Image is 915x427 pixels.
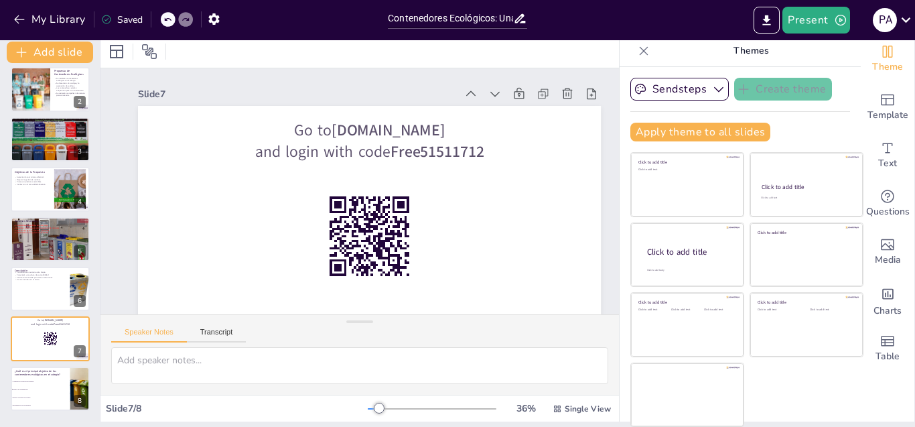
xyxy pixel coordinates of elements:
p: Se realizarán campañas informativas para concienciar. [54,92,86,97]
span: Capacitación para estudiantes y personal. [15,229,50,231]
span: Position [141,44,157,60]
p: Go to [161,119,578,141]
div: 6 [74,295,86,307]
div: Change the overall theme [861,35,914,83]
button: p a [873,7,897,34]
div: 2 [11,67,90,111]
p: Es esencial educar sobre la reducción de residuos. [15,128,86,131]
span: Materiales informativos sobre separación de residuos. [15,227,59,229]
p: Servirá como modelo para otras instituciones. [15,276,66,279]
button: Apply theme to all slides [630,123,770,141]
span: Theme [872,60,903,74]
p: Promover prácticas sostenibles. [15,181,50,184]
div: Click to add text [638,168,734,172]
span: Media [875,253,901,267]
div: 5 [74,245,86,257]
span: Table [875,349,900,364]
div: Click to add text [761,196,850,200]
p: and login with code [161,141,578,163]
div: Click to add body [647,269,731,272]
div: 5 [11,217,90,261]
div: 2 [74,96,86,108]
p: Conclusión [15,269,66,273]
button: Sendsteps [630,78,729,101]
p: Se fomentará el reciclaje y la separación de residuos. [54,82,86,86]
strong: [DOMAIN_NAME] [44,319,63,322]
div: Click to add title [647,247,733,258]
button: Speaker Notes [111,328,187,343]
div: Saved [101,13,143,26]
p: Involucrar a la comunidad educativa. [15,184,50,186]
button: Add slide [7,42,93,63]
div: Slide 7 / 8 [106,402,368,415]
strong: [DOMAIN_NAME] [332,120,445,141]
p: Es una inversión en el futuro. [15,279,66,282]
p: La contaminación proviene de residuos mal gestionados. [15,123,86,126]
div: Click to add text [810,308,852,312]
span: Mejorar la estética del colegio [13,396,69,398]
div: Click to add title [638,160,734,165]
p: Recursos Necesarios [15,219,86,223]
div: Add charts and graphs [861,276,914,324]
span: Contenedores específicos para reciclaje. [15,224,48,227]
p: Contribuirá a un entorno más limpio. [15,271,66,274]
button: Present [782,7,849,34]
p: Aumentar la conciencia ambiental. [15,176,50,179]
p: Themes [654,35,847,67]
p: La propuesta beneficia no solo al colegio, sino también a los hogares. [15,131,86,133]
div: Click to add title [758,229,853,235]
div: Click to add title [758,300,853,305]
p: Propuesta de Contenedores Ecológicos [54,68,86,76]
div: Slide 7 [138,88,456,101]
button: Transcript [187,328,247,343]
div: Click to add text [758,308,800,312]
div: Click to add title [638,300,734,305]
div: 3 [74,145,86,158]
button: My Library [10,9,91,30]
span: Text [878,156,897,171]
button: Create theme [734,78,832,101]
p: and login with code [15,322,86,326]
div: Add a table [861,324,914,373]
span: Reducir la contaminación [13,389,69,390]
strong: Free51511712 [391,141,484,162]
span: Single View [565,404,611,414]
p: Go to [15,319,86,323]
span: Template [867,108,908,123]
div: 4 [74,196,86,208]
div: Get real-time input from your audience [861,180,914,228]
p: Origen de la Contaminación y Soluciones [15,119,86,123]
div: Add images, graphics, shapes or video [861,228,914,276]
div: Layout [106,41,127,62]
div: 7 [74,345,86,357]
p: ¿Cuál es el principal objetivo de los contenedores ecológicos en el colegio? [15,369,66,377]
div: 36 % [510,402,542,415]
div: 8 [74,395,86,407]
div: 8 [11,367,90,411]
p: Fomentará una cultura de sostenibilidad. [15,273,66,276]
span: Questions [866,204,910,219]
input: Insert title [388,9,513,28]
div: 6 [11,267,90,311]
div: Add text boxes [861,131,914,180]
div: Click to add text [638,308,668,312]
button: Export to PowerPoint [754,7,780,34]
div: Add ready made slides [861,83,914,131]
p: Objetivos de la Propuesta [15,170,50,174]
span: Colaboración con organizaciones locales. [15,231,49,234]
p: Mejorar la gestión de residuos. [15,178,50,181]
p: Se instalarán contenedores ecológicos en el colegio. [54,77,86,82]
span: Incrementar el uso de plásticos [13,404,69,406]
div: Click to add title [762,183,851,191]
div: p a [873,8,897,32]
div: 7 [11,316,90,361]
span: Aumentar la producción de residuos [13,381,69,382]
span: Charts [873,304,902,318]
p: Los contenedores estarán etiquetados para su uso adecuado. [54,86,86,91]
div: 4 [11,167,90,211]
p: Los contenedores ecológicos ayudarán a reducir el impacto ambiental. [15,125,86,128]
div: 3 [11,117,90,162]
div: Click to add text [671,308,701,312]
div: Click to add text [704,308,734,312]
